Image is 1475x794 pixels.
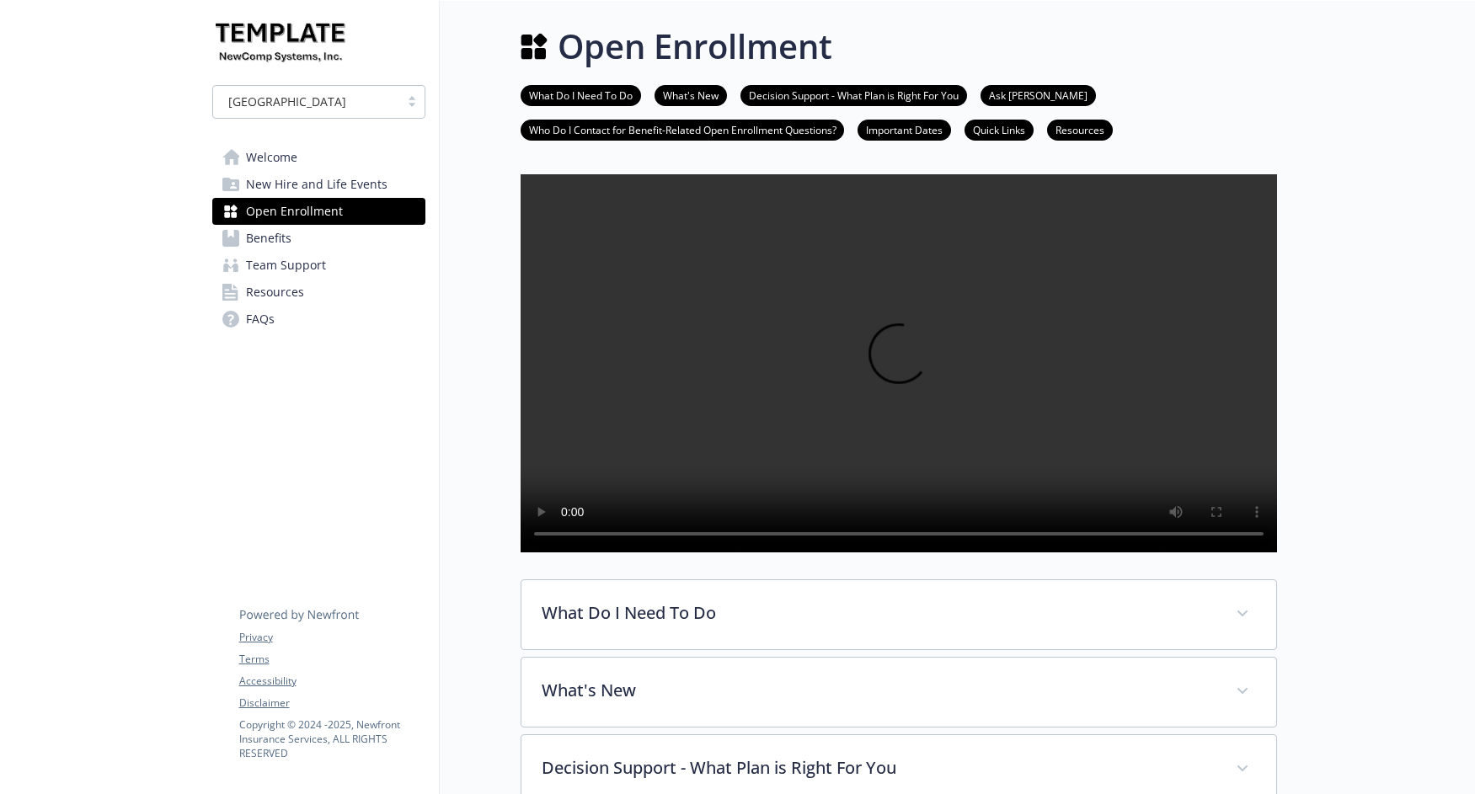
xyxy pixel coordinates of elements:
p: What Do I Need To Do [542,600,1216,626]
a: Accessibility [239,674,425,689]
a: Resources [1047,121,1113,137]
a: FAQs [212,306,425,333]
a: Quick Links [965,121,1034,137]
a: Team Support [212,252,425,279]
a: Who Do I Contact for Benefit-Related Open Enrollment Questions? [521,121,844,137]
span: [GEOGRAPHIC_DATA] [222,93,391,110]
div: What's New [521,658,1276,727]
p: What's New [542,678,1216,703]
span: Resources [246,279,304,306]
span: Team Support [246,252,326,279]
a: Welcome [212,144,425,171]
a: Important Dates [858,121,951,137]
a: Open Enrollment [212,198,425,225]
a: Decision Support - What Plan is Right For You [740,87,967,103]
a: Disclaimer [239,695,425,711]
span: Benefits [246,225,291,252]
span: New Hire and Life Events [246,171,387,198]
span: [GEOGRAPHIC_DATA] [228,93,346,110]
p: Copyright © 2024 - 2025 , Newfront Insurance Services, ALL RIGHTS RESERVED [239,717,425,760]
a: Privacy [239,630,425,645]
a: Benefits [212,225,425,252]
a: What Do I Need To Do [521,87,641,103]
a: Ask [PERSON_NAME] [981,87,1096,103]
a: Terms [239,652,425,667]
span: Welcome [246,144,297,171]
h1: Open Enrollment [558,21,832,72]
div: What Do I Need To Do [521,580,1276,649]
a: Resources [212,279,425,306]
span: Open Enrollment [246,198,343,225]
a: New Hire and Life Events [212,171,425,198]
a: What's New [655,87,727,103]
span: FAQs [246,306,275,333]
p: Decision Support - What Plan is Right For You [542,755,1216,781]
